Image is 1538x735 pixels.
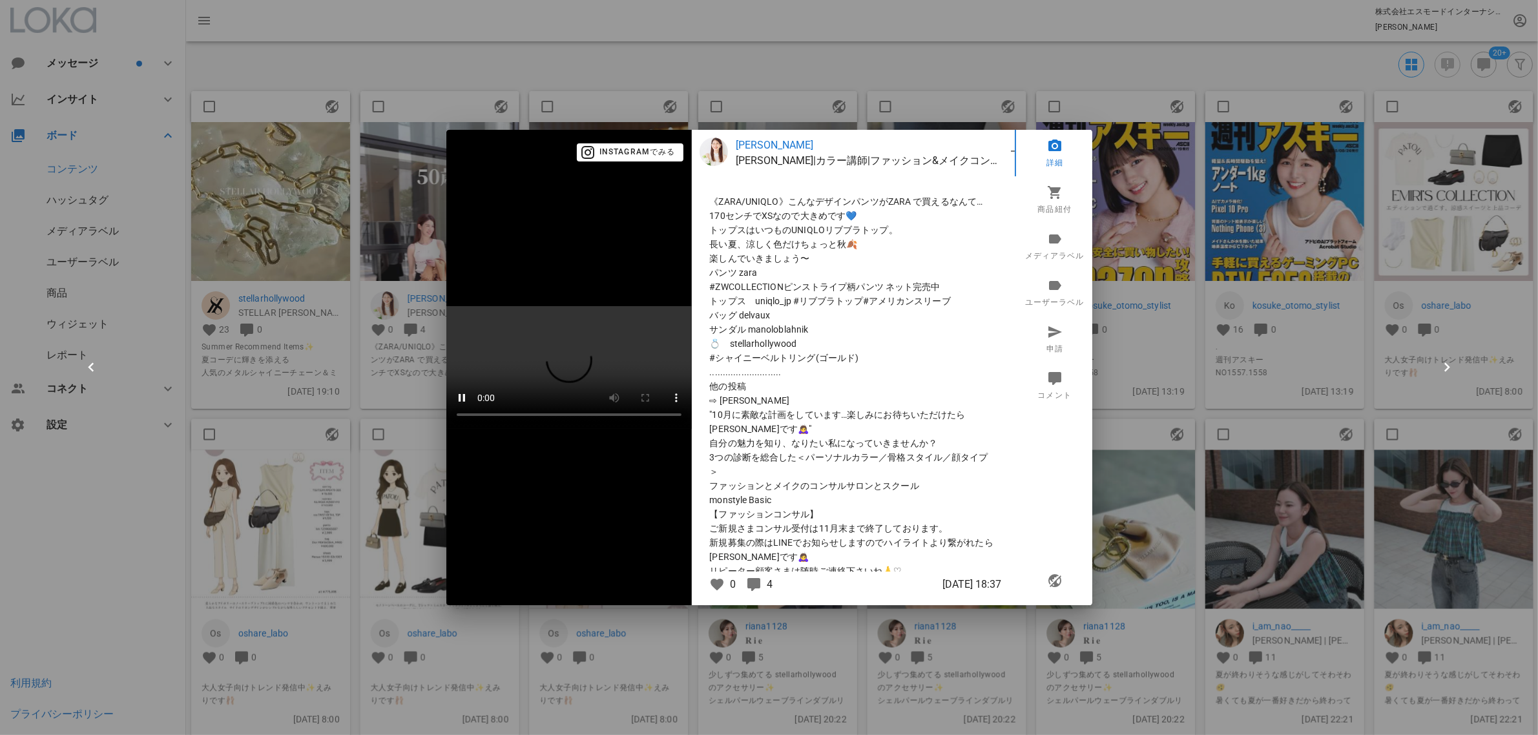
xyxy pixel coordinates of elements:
[585,147,675,158] span: Instagramでみる
[710,450,997,479] span: 3つの診断を総合した＜パーソナルカラー／骨格スタイル／顔タイプ＞
[577,143,683,161] button: Instagramでみる
[731,578,736,590] span: 0
[710,564,997,578] span: リピーター顧客さまは随時ご連絡下さいね🙏♡
[577,145,683,158] a: Instagramでみる
[700,138,728,166] img: mica_taniguchi
[767,578,773,590] span: 4
[710,237,997,251] span: 長い夏、涼しく色だけちょっと秋🍂
[710,535,997,564] span: 新規募集の際はLINEでお知らせしますのでハイライトより繋がれたら[PERSON_NAME]です🙇‍♀️
[710,393,997,408] span: ⇨ [PERSON_NAME]
[1015,223,1095,269] a: メディアラベル
[710,265,997,280] span: パンツ zara
[710,294,997,308] span: トップス uniqlo_jp #リブブラトップ#アメリカンスリーブ
[710,351,997,365] span: #シャイニーベルトリング(ゴールド)
[710,436,997,450] span: 自分の魅力を知り、なりたい私になっていきませんか？
[710,251,997,265] span: 楽しんでいきましょう〜
[710,408,997,436] span: "10月に素敵な計画をしています…楽しみにお待ちいただけたら[PERSON_NAME]です🙇‍♀️"
[736,153,1007,169] p: 谷口 美佳|カラー講師|ファッション&メイクコンサルタント
[1015,316,1095,362] a: 申請
[710,336,997,351] span: 💍 stellarhollywood
[1015,176,1095,223] a: 商品紐付
[710,308,997,322] span: バッグ delvaux
[710,521,997,535] span: ご新規さまコンサル受付は11月末まで終了しております。
[710,507,997,521] span: 【ファッションコンサル】
[736,138,1007,153] p: mica_taniguchi
[736,138,1007,153] a: [PERSON_NAME]
[710,322,997,336] span: サンダル manoloblahnik
[1015,362,1095,409] a: コメント
[710,493,997,507] span: monstyle Basic
[710,365,997,379] span: ...........................
[1015,269,1095,316] a: ユーザーラベル
[943,577,1002,592] span: [DATE] 18:37
[710,280,997,294] span: #ZWCOLLECTIONピンストライプ柄パンツ ネット完売中
[710,223,997,237] span: トップスはいつものUNIQLOリブブラトップ。
[1015,130,1095,176] a: 詳細
[710,194,997,223] span: 《ZARA/UNIQLO》こんなデザインパンツがZARA で買えるなんて…170センチでXSなので大きめです💙
[710,479,997,493] span: ファッションとメイクのコンサルサロンとスクール
[710,379,997,393] span: 他の投稿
